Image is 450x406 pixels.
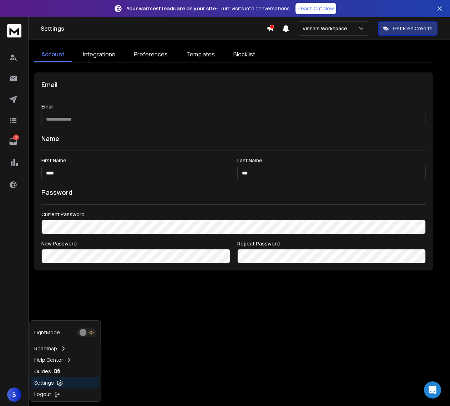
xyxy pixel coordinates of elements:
[378,21,438,36] button: Get Free Credits
[127,47,175,62] a: Preferences
[7,387,21,402] button: B
[237,241,426,246] label: Repeat Password
[34,47,72,62] a: Account
[76,47,122,62] a: Integrations
[226,47,262,62] a: Blocklist
[41,80,426,90] h1: Email
[179,47,222,62] a: Templates
[424,381,441,399] div: Open Intercom Messenger
[34,379,54,386] p: Settings
[41,241,230,246] label: New Password
[41,212,426,217] label: Current Password
[34,345,57,352] p: Roadmap
[295,3,336,14] a: Reach Out Now
[41,24,267,33] h1: Settings
[34,356,63,364] p: Help Center
[34,368,51,375] p: Guides
[31,343,99,354] a: Roadmap
[34,329,60,336] p: Light Mode
[31,366,99,377] a: Guides
[31,377,99,389] a: Settings
[41,158,230,163] label: First Name
[7,24,21,37] img: logo
[298,5,334,12] p: Reach Out Now
[31,354,99,366] a: Help Center
[41,187,72,197] h1: Password
[41,104,426,109] label: Email
[393,25,433,32] p: Get Free Credits
[41,133,426,143] h1: Name
[127,5,290,12] p: – Turn visits into conversations
[127,5,216,12] strong: Your warmest leads are on your site
[303,25,350,32] p: Vishal's Workspace
[237,158,426,163] label: Last Name
[6,135,20,149] a: 2
[13,135,19,140] p: 2
[34,391,51,398] p: Logout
